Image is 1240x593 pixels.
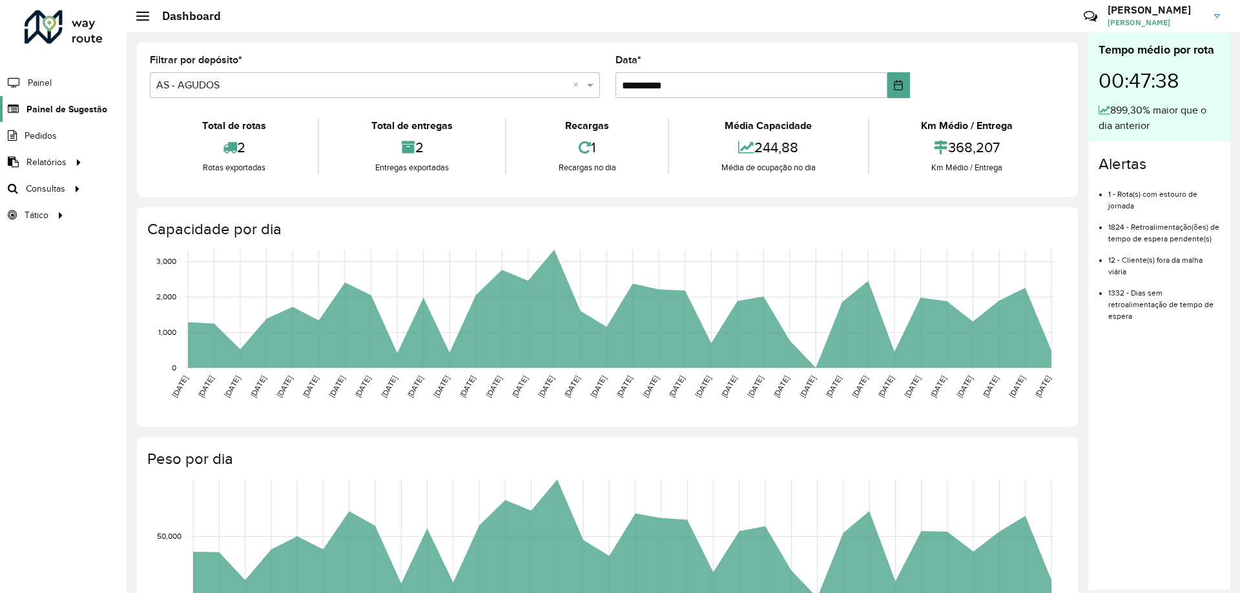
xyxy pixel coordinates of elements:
text: [DATE] [275,374,294,399]
text: [DATE] [694,374,712,399]
span: Clear all [573,77,584,93]
text: [DATE] [641,374,660,399]
li: 1824 - Retroalimentação(ões) de tempo de espera pendente(s) [1108,212,1220,245]
text: [DATE] [563,374,581,399]
div: Km Médio / Entrega [873,161,1062,174]
div: Recargas [510,118,665,134]
text: [DATE] [929,374,947,399]
text: [DATE] [223,374,242,399]
text: [DATE] [876,374,895,399]
div: 899,30% maior que o dia anterior [1099,103,1220,134]
text: [DATE] [746,374,765,399]
button: Choose Date [887,72,910,98]
text: [DATE] [249,374,267,399]
text: [DATE] [432,374,451,399]
div: Total de entregas [322,118,501,134]
div: Tempo médio por rota [1099,41,1220,59]
h2: Dashboard [149,9,221,23]
text: [DATE] [903,374,922,399]
text: [DATE] [1033,374,1052,399]
div: Km Médio / Entrega [873,118,1062,134]
div: Entregas exportadas [322,161,501,174]
span: Painel [28,76,52,90]
text: [DATE] [719,374,738,399]
text: [DATE] [824,374,843,399]
h4: Alertas [1099,155,1220,174]
label: Filtrar por depósito [150,52,242,68]
span: Consultas [26,182,65,196]
text: [DATE] [301,374,320,399]
div: 244,88 [672,134,864,161]
text: [DATE] [484,374,503,399]
text: [DATE] [851,374,869,399]
a: Contato Rápido [1077,3,1104,30]
div: Recargas no dia [510,161,665,174]
span: Relatórios [26,156,67,169]
span: Pedidos [25,129,57,143]
text: 0 [172,363,176,372]
h4: Capacidade por dia [147,220,1065,239]
div: 00:47:38 [1099,59,1220,103]
label: Data [615,52,641,68]
text: [DATE] [380,374,398,399]
text: [DATE] [667,374,686,399]
text: [DATE] [537,374,555,399]
text: [DATE] [327,374,346,399]
text: [DATE] [510,374,529,399]
text: [DATE] [589,374,608,399]
text: [DATE] [981,374,1000,399]
span: Tático [25,208,48,222]
text: [DATE] [196,374,215,399]
div: 368,207 [873,134,1062,161]
li: 1332 - Dias sem retroalimentação de tempo de espera [1108,277,1220,322]
span: [PERSON_NAME] [1108,17,1204,28]
text: [DATE] [798,374,817,399]
text: [DATE] [170,374,189,399]
div: 2 [322,134,501,161]
div: 1 [510,134,665,161]
text: [DATE] [458,374,477,399]
text: [DATE] [406,374,424,399]
text: 50,000 [157,532,181,541]
text: [DATE] [615,374,634,399]
div: Total de rotas [153,118,315,134]
text: 3,000 [156,257,176,266]
h3: [PERSON_NAME] [1108,4,1204,16]
li: 12 - Cliente(s) fora da malha viária [1108,245,1220,277]
h4: Peso por dia [147,450,1065,468]
div: Rotas exportadas [153,161,315,174]
text: [DATE] [1008,374,1026,399]
text: [DATE] [955,374,974,399]
text: [DATE] [353,374,372,399]
text: 1,000 [158,328,176,336]
text: [DATE] [772,374,790,399]
div: Média de ocupação no dia [672,161,864,174]
div: Média Capacidade [672,118,864,134]
div: 2 [153,134,315,161]
text: 2,000 [156,292,176,301]
span: Painel de Sugestão [26,103,107,116]
li: 1 - Rota(s) com estouro de jornada [1108,179,1220,212]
